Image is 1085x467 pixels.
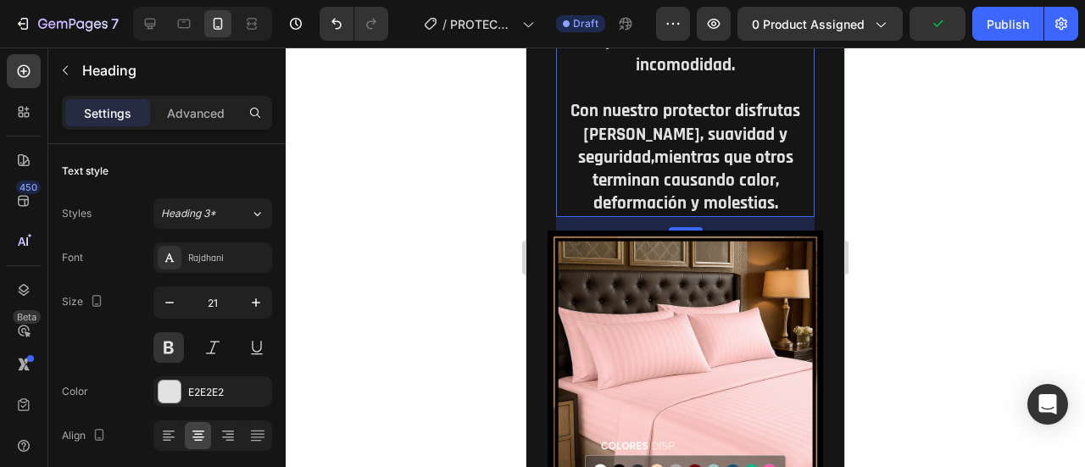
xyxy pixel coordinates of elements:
[7,7,126,41] button: 7
[987,15,1029,33] div: Publish
[62,384,88,399] div: Color
[320,7,388,41] div: Undo/Redo
[161,206,216,221] span: Heading 3*
[752,15,865,33] span: 0 product assigned
[1027,384,1068,425] div: Open Intercom Messenger
[972,7,1043,41] button: Publish
[44,52,274,121] strong: Con nuestro protector disfrutas [PERSON_NAME], suavidad y seguridad,
[82,60,265,81] p: Heading
[450,15,515,33] span: PROTECTORES
[62,206,92,221] div: Styles
[526,47,844,467] iframe: Design area
[62,425,109,448] div: Align
[13,310,41,324] div: Beta
[62,250,83,265] div: Font
[737,7,903,41] button: 0 product assigned
[84,104,131,122] p: Settings
[442,15,447,33] span: /
[188,251,268,266] div: Rajdhani
[16,181,41,194] div: 450
[62,164,108,179] div: Text style
[188,385,268,400] div: E2E2E2
[573,16,598,31] span: Draft
[62,291,107,314] div: Size
[111,14,119,34] p: 7
[167,104,225,122] p: Advanced
[153,198,272,229] button: Heading 3*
